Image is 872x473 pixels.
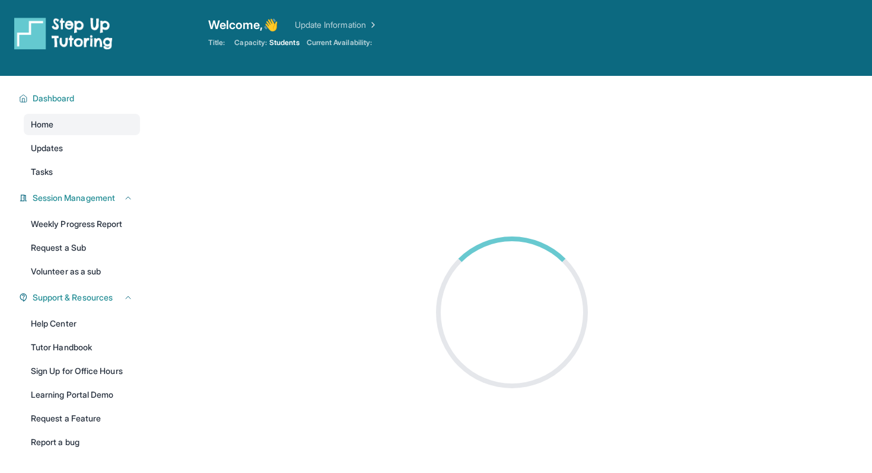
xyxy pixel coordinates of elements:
span: Support & Resources [33,292,113,303]
a: Volunteer as a sub [24,261,140,282]
a: Updates [24,138,140,159]
button: Support & Resources [28,292,133,303]
a: Home [24,114,140,135]
a: Tutor Handbook [24,337,140,358]
span: Session Management [33,192,115,204]
span: Home [31,119,53,130]
a: Request a Feature [24,408,140,429]
span: Capacity: [234,38,267,47]
a: Learning Portal Demo [24,384,140,405]
a: Report a bug [24,432,140,453]
span: Title: [208,38,225,47]
button: Session Management [28,192,133,204]
span: Students [269,38,300,47]
a: Request a Sub [24,237,140,258]
span: Dashboard [33,92,75,104]
span: Current Availability: [307,38,372,47]
a: Sign Up for Office Hours [24,360,140,382]
span: Tasks [31,166,53,178]
img: logo [14,17,113,50]
img: Chevron Right [366,19,378,31]
a: Weekly Progress Report [24,213,140,235]
span: Updates [31,142,63,154]
a: Update Information [295,19,378,31]
a: Help Center [24,313,140,334]
span: Welcome, 👋 [208,17,278,33]
a: Tasks [24,161,140,183]
button: Dashboard [28,92,133,104]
